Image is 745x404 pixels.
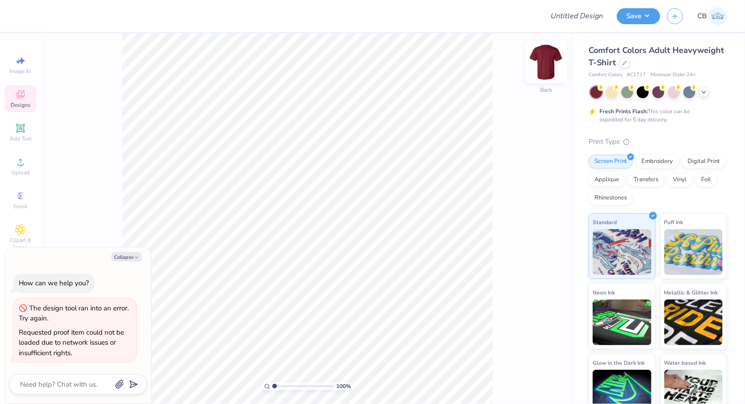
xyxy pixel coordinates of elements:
[10,101,31,109] span: Designs
[589,45,724,68] span: Comfort Colors Adult Heavyweight T-Shirt
[667,173,693,187] div: Vinyl
[664,288,718,297] span: Metallic & Glitter Ink
[698,11,707,21] span: CB
[599,107,712,124] div: This color can be expedited for 5 day delivery.
[593,299,651,345] img: Neon Ink
[528,44,564,80] img: Back
[111,252,142,262] button: Collapse
[543,7,610,25] input: Untitled Design
[589,71,622,79] span: Comfort Colors
[593,358,645,367] span: Glow in the Dark Ink
[599,108,648,115] strong: Fresh Prints Flash:
[593,288,615,297] span: Neon Ink
[540,86,552,94] div: Back
[664,358,706,367] span: Water based Ink
[682,155,726,168] div: Digital Print
[19,278,89,288] div: How can we help you?
[664,299,723,345] img: Metallic & Glitter Ink
[664,217,683,227] span: Puff Ink
[10,135,31,142] span: Add Text
[589,191,633,205] div: Rhinestones
[636,155,679,168] div: Embroidery
[628,173,664,187] div: Transfers
[698,7,727,25] a: CB
[11,169,30,176] span: Upload
[589,155,633,168] div: Screen Print
[19,304,129,323] div: The design tool ran into an error. Try again.
[5,236,36,251] span: Clipart & logos
[10,68,31,75] span: Image AI
[709,7,727,25] img: Chhavi Bansal
[695,173,717,187] div: Foil
[589,173,625,187] div: Applique
[651,71,696,79] span: Minimum Order: 24 +
[19,328,124,357] div: Requested proof item could not be loaded due to network issues or insufficient rights.
[14,203,28,210] span: Greek
[593,217,617,227] span: Standard
[664,229,723,275] img: Puff Ink
[617,8,660,24] button: Save
[336,382,351,390] span: 100 %
[589,136,727,147] div: Print Type
[627,71,646,79] span: # C1717
[593,229,651,275] img: Standard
